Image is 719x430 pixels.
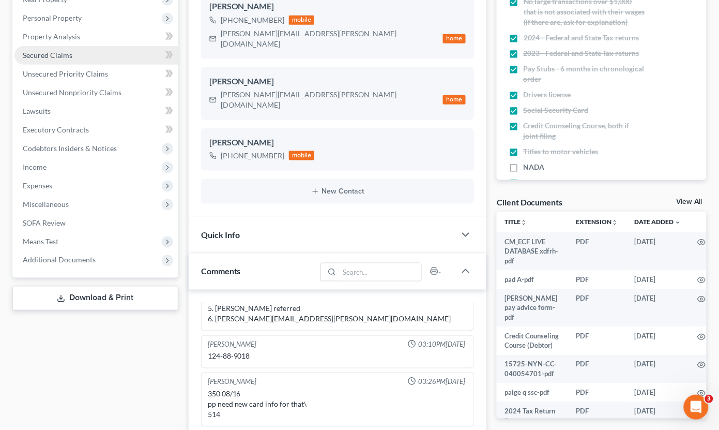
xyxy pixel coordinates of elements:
div: [PERSON_NAME] [208,377,257,387]
a: Property Analysis [14,27,178,46]
div: home [443,95,466,105]
td: PDF [568,232,626,270]
a: SOFA Review [14,214,178,232]
span: Income [23,162,47,171]
td: [DATE] [626,270,690,289]
div: mobile [289,16,315,25]
span: Expenses [23,181,52,190]
span: Unsecured Priority Claims [23,69,108,78]
a: View All [677,198,702,205]
div: [PERSON_NAME][EMAIL_ADDRESS][PERSON_NAME][DOMAIN_NAME] [221,90,439,110]
td: [DATE] [626,383,690,402]
span: Titles to motor vehicles [524,146,599,157]
a: Date Added expand_more [635,218,681,226]
a: Extensionunfold_more [576,218,618,226]
a: Unsecured Priority Claims [14,65,178,83]
span: Pay Stubs - 6 months in chronological order [524,64,645,84]
span: 2023 - Federal and State Tax returns [524,48,639,58]
td: [DATE] [626,355,690,383]
span: Codebtors Insiders & Notices [23,144,117,153]
td: 15725-NYN-CC-040054701-pdf [497,355,568,383]
td: PDF [568,383,626,402]
td: PDF [568,270,626,289]
span: Miscellaneous [23,200,69,209]
div: 124-88-9018 [208,351,467,362]
div: Client Documents [497,197,563,207]
div: home [443,34,466,43]
span: 3 [705,395,713,403]
span: Executory Contracts [23,125,89,134]
input: Search... [340,263,422,281]
iframe: Intercom live chat [684,395,709,420]
i: unfold_more [612,219,618,226]
div: [PERSON_NAME] [209,137,466,149]
span: Zillow [524,177,544,188]
span: Lawsuits [23,107,51,115]
span: 03:10PM[DATE] [418,340,465,350]
td: CM_ECF LIVE DATABASE xdfrh-pdf [497,232,568,270]
a: Unsecured Nonpriority Claims [14,83,178,102]
div: 350 08/16 pp need new card info for that\ 514 [208,389,467,420]
i: unfold_more [521,219,527,226]
span: Personal Property [23,13,82,22]
span: 03:26PM[DATE] [418,377,465,387]
span: Unsecured Nonpriority Claims [23,88,121,97]
span: Quick Info [201,230,240,240]
div: [PHONE_NUMBER] [221,15,285,25]
a: Lawsuits [14,102,178,121]
td: PDF [568,355,626,383]
div: [PERSON_NAME] [209,76,466,88]
span: Secured Claims [23,51,72,60]
td: [PERSON_NAME] pay advice form-pdf [497,289,568,327]
span: Additional Documents [23,256,96,264]
button: New Contact [209,187,466,196]
a: Secured Claims [14,46,178,65]
span: NADA [524,162,545,172]
td: Credit Counseling Course (Debtor) [497,327,568,355]
div: mobile [289,151,315,160]
span: Means Test [23,237,58,246]
a: Titleunfold_more [505,218,527,226]
span: Credit Counseling Course, both if joint filing [524,121,645,141]
span: Property Analysis [23,32,80,41]
td: [DATE] [626,232,690,270]
td: pad A-pdf [497,270,568,289]
span: SOFA Review [23,218,66,227]
td: [DATE] [626,289,690,327]
td: PDF [568,327,626,355]
span: Drivers license [524,90,571,100]
td: [DATE] [626,327,690,355]
div: [PHONE_NUMBER] [221,151,285,161]
span: Social Security Card [524,105,589,115]
div: [PERSON_NAME] [208,340,257,350]
td: paige q ssc-pdf [497,383,568,402]
div: [PERSON_NAME] [209,1,466,13]
td: PDF [568,289,626,327]
span: Comments [201,266,241,276]
a: Executory Contracts [14,121,178,139]
div: [PERSON_NAME][EMAIL_ADDRESS][PERSON_NAME][DOMAIN_NAME] [221,28,439,49]
i: expand_more [675,219,681,226]
a: Download & Print [12,286,178,310]
span: 2024 - Federal and State Tax returns [524,33,639,43]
